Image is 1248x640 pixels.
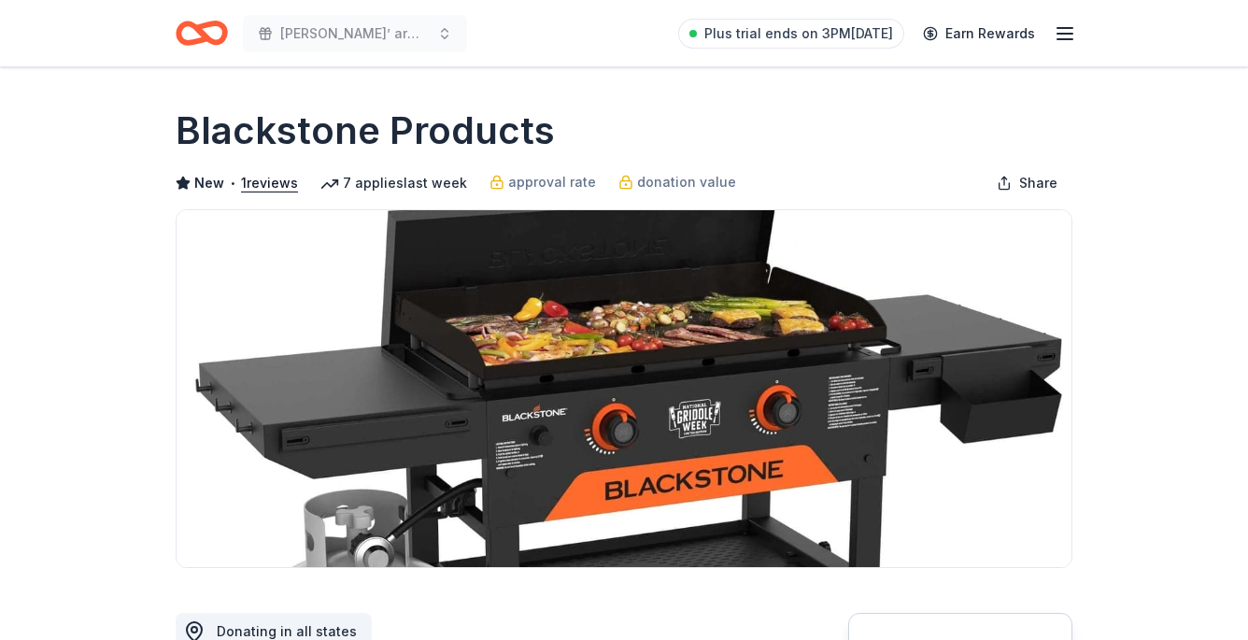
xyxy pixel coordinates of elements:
a: Home [176,11,228,55]
span: Donating in all states [217,623,357,639]
span: donation value [637,171,736,193]
a: Plus trial ends on 3PM[DATE] [678,19,904,49]
span: Share [1019,172,1057,194]
span: [PERSON_NAME]’ army first fundraiser [280,22,430,45]
button: 1reviews [241,172,298,194]
img: Image for Blackstone Products [177,210,1071,567]
button: [PERSON_NAME]’ army first fundraiser [243,15,467,52]
div: 7 applies last week [320,172,467,194]
a: approval rate [489,171,596,193]
h1: Blackstone Products [176,105,555,157]
a: donation value [618,171,736,193]
a: Earn Rewards [912,17,1046,50]
span: New [194,172,224,194]
span: approval rate [508,171,596,193]
span: • [230,176,236,191]
button: Share [982,164,1072,202]
span: Plus trial ends on 3PM[DATE] [704,22,893,45]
